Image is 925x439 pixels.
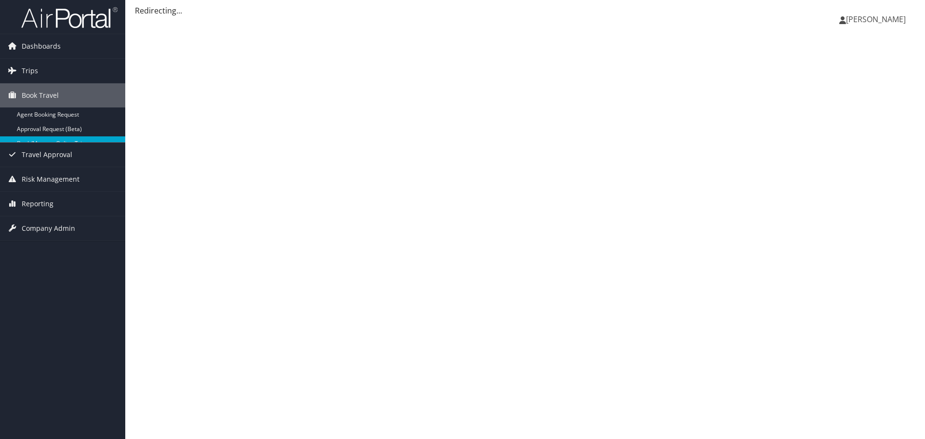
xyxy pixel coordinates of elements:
[22,34,61,58] span: Dashboards
[22,192,53,216] span: Reporting
[846,14,906,25] span: [PERSON_NAME]
[22,167,79,191] span: Risk Management
[135,5,915,16] div: Redirecting...
[22,143,72,167] span: Travel Approval
[839,5,915,34] a: [PERSON_NAME]
[22,216,75,240] span: Company Admin
[22,83,59,107] span: Book Travel
[21,6,118,29] img: airportal-logo.png
[22,59,38,83] span: Trips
